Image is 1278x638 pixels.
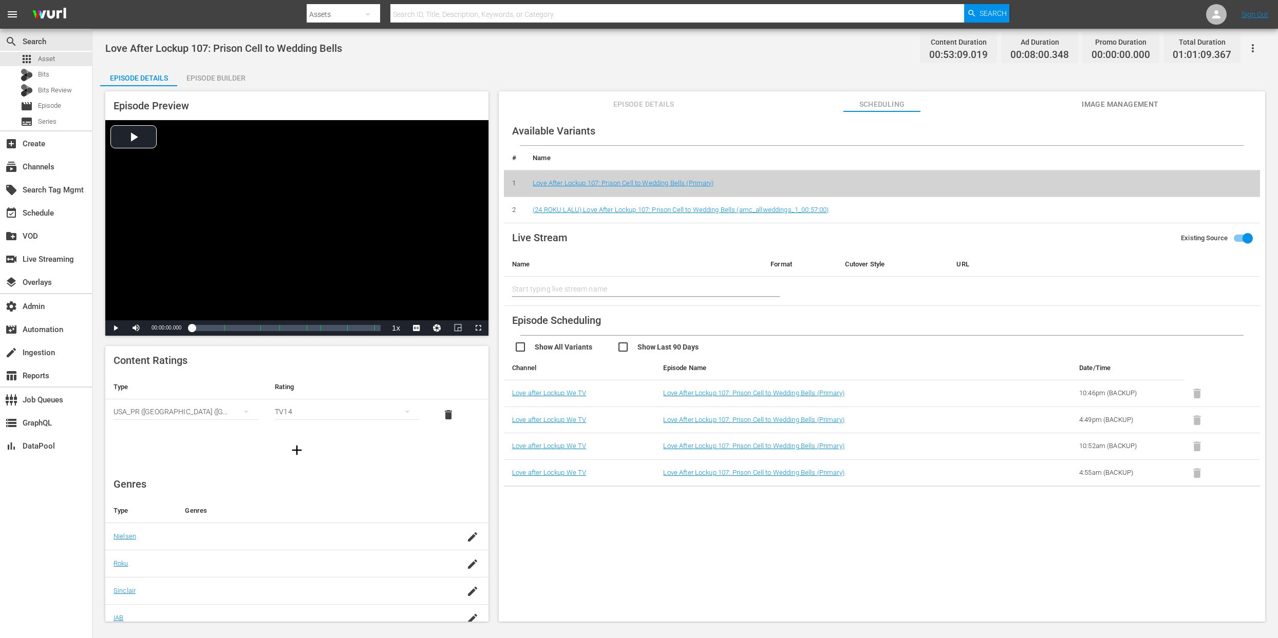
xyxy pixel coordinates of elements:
div: Promo Duration [1092,35,1150,49]
a: Love after Lockup We TV [512,442,586,450]
span: Live Streaming [5,253,17,265]
th: URL [948,252,1244,277]
a: Nielsen [114,532,136,540]
th: Channel [504,356,655,380]
span: delete [442,409,455,421]
td: 4:49pm (BACKUP) [1071,407,1185,433]
button: Search [964,4,1009,23]
th: Type [105,498,177,523]
td: 10:46pm (BACKUP) [1071,380,1185,407]
td: 10:52am (BACKUP) [1071,433,1185,460]
th: Date/Time [1071,356,1185,380]
span: Love After Lockup 107: Prison Cell to Wedding Bells [105,42,342,54]
span: Live Stream [512,231,567,244]
span: Ingestion [5,346,17,359]
button: Episode Builder [177,66,254,86]
span: 00:00:00.000 [1092,49,1150,61]
div: Bits [21,69,33,81]
span: 00:53:09.019 [929,49,988,61]
td: 1 [504,170,524,197]
button: Fullscreen [468,320,488,336]
span: Episode Scheduling [512,314,601,326]
div: Content Duration [929,35,988,49]
span: Asset [38,54,55,64]
button: Picture-in-Picture [447,320,468,336]
th: Genres [177,498,447,523]
a: Love After Lockup 107: Prison Cell to Wedding Bells (Primary) [663,469,844,476]
button: Episode Details [100,66,177,86]
button: Mute [126,320,146,336]
span: Create [5,138,17,150]
span: 01:01:09.367 [1173,49,1231,61]
td: 2 [504,197,524,223]
a: Love After Lockup 107: Prison Cell to Wedding Bells (Primary) [663,442,844,450]
button: Playback Rate [386,320,406,336]
span: Automation [5,323,17,336]
th: Cutover Style [837,252,948,277]
button: Captions [406,320,427,336]
a: Love After Lockup 107: Prison Cell to Wedding Bells (Primary) [663,416,844,423]
a: Love after Lockup We TV [512,389,586,397]
span: Asset [21,53,33,65]
span: Search [5,35,17,48]
th: Name [504,252,762,277]
div: Ad Duration [1010,35,1069,49]
span: Schedule [5,207,17,219]
table: simple table [105,375,488,431]
a: (24 ROKU LALU) Love After Lockup 107: Prison Cell to Wedding Bells (amc_allweddings_1_00:57:00) [533,206,829,214]
button: Play [105,320,126,336]
span: Genres [114,478,146,490]
div: Episode Details [100,66,177,90]
a: Love after Lockup We TV [512,469,586,476]
span: Job Queues [5,394,17,406]
td: 4:55am (BACKUP) [1071,459,1185,486]
span: Bits [38,69,49,80]
span: 00:00:00.000 [152,325,181,331]
span: Reports [5,370,17,382]
div: Bits Review [21,84,33,96]
th: # [504,146,524,170]
a: Love after Lockup We TV [512,416,586,423]
span: Channels [5,161,17,173]
th: Episode Name [655,356,995,380]
img: ans4CAIJ8jUAAAAAAAAAAAAAAAAAAAAAAAAgQb4GAAAAAAAAAAAAAAAAAAAAAAAAJMjXAAAAAAAAAAAAAAAAAAAAAAAAgAT5G... [25,3,74,27]
a: Sinclair [114,587,136,594]
span: VOD [5,230,17,242]
th: Name [524,146,1260,170]
th: Rating [267,375,428,399]
span: Existing Source [1181,233,1228,243]
span: Overlays [5,276,17,288]
span: Series [21,115,33,128]
span: Episode Details [605,98,682,111]
span: 00:08:00.348 [1010,49,1069,61]
a: Love After Lockup 107: Prison Cell to Wedding Bells (Primary) [663,389,844,397]
a: IAB [114,614,123,622]
div: Progress Bar [192,325,381,331]
span: Scheduling [843,98,920,111]
button: Jump To Time [427,320,447,336]
span: Episode [38,101,61,111]
div: Episode Builder [177,66,254,90]
button: delete [436,402,461,427]
span: Episode Preview [114,100,189,112]
div: TV14 [275,397,420,426]
span: menu [6,8,18,21]
div: USA_PR ([GEOGRAPHIC_DATA] ([GEOGRAPHIC_DATA])) [114,397,258,426]
span: Admin [5,300,17,313]
a: Sign Out [1242,10,1268,18]
span: Episode [21,100,33,112]
span: Available Variants [512,125,595,137]
span: Image Management [1082,98,1159,111]
a: Roku [114,559,128,567]
span: Content Ratings [114,354,187,366]
th: Type [105,375,267,399]
th: Format [762,252,837,277]
span: Search Tag Mgmt [5,184,17,196]
div: Video Player [105,120,488,336]
span: Bits Review [38,85,72,95]
div: Total Duration [1173,35,1231,49]
span: DataPool [5,440,17,452]
span: Search [980,4,1007,23]
a: Love After Lockup 107: Prison Cell to Wedding Bells (Primary) [533,179,714,187]
span: GraphQL [5,417,17,429]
